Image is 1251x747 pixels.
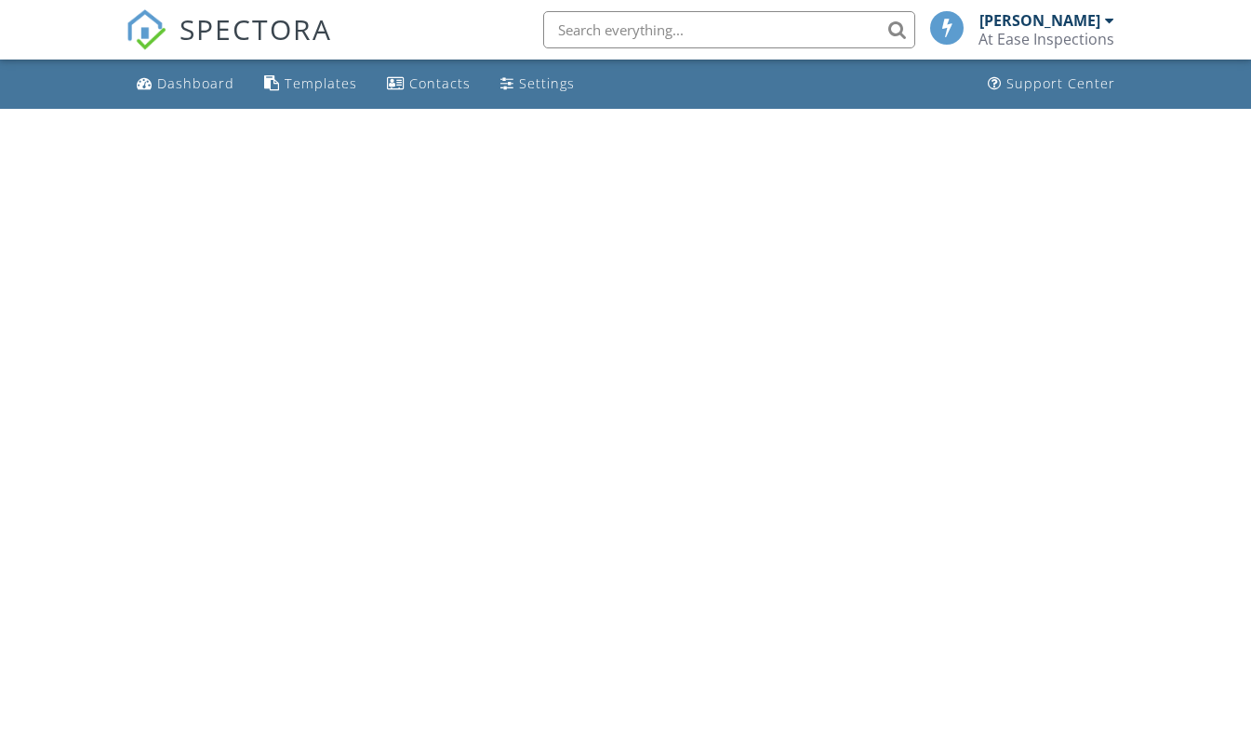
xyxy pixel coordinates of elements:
[126,25,332,64] a: SPECTORA
[1006,74,1115,92] div: Support Center
[157,74,234,92] div: Dashboard
[980,67,1123,101] a: Support Center
[285,74,357,92] div: Templates
[978,30,1114,48] div: At Ease Inspections
[543,11,915,48] input: Search everything...
[519,74,575,92] div: Settings
[129,67,242,101] a: Dashboard
[979,11,1100,30] div: [PERSON_NAME]
[180,9,332,48] span: SPECTORA
[493,67,582,101] a: Settings
[379,67,478,101] a: Contacts
[409,74,471,92] div: Contacts
[126,9,166,50] img: The Best Home Inspection Software - Spectora
[257,67,365,101] a: Templates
